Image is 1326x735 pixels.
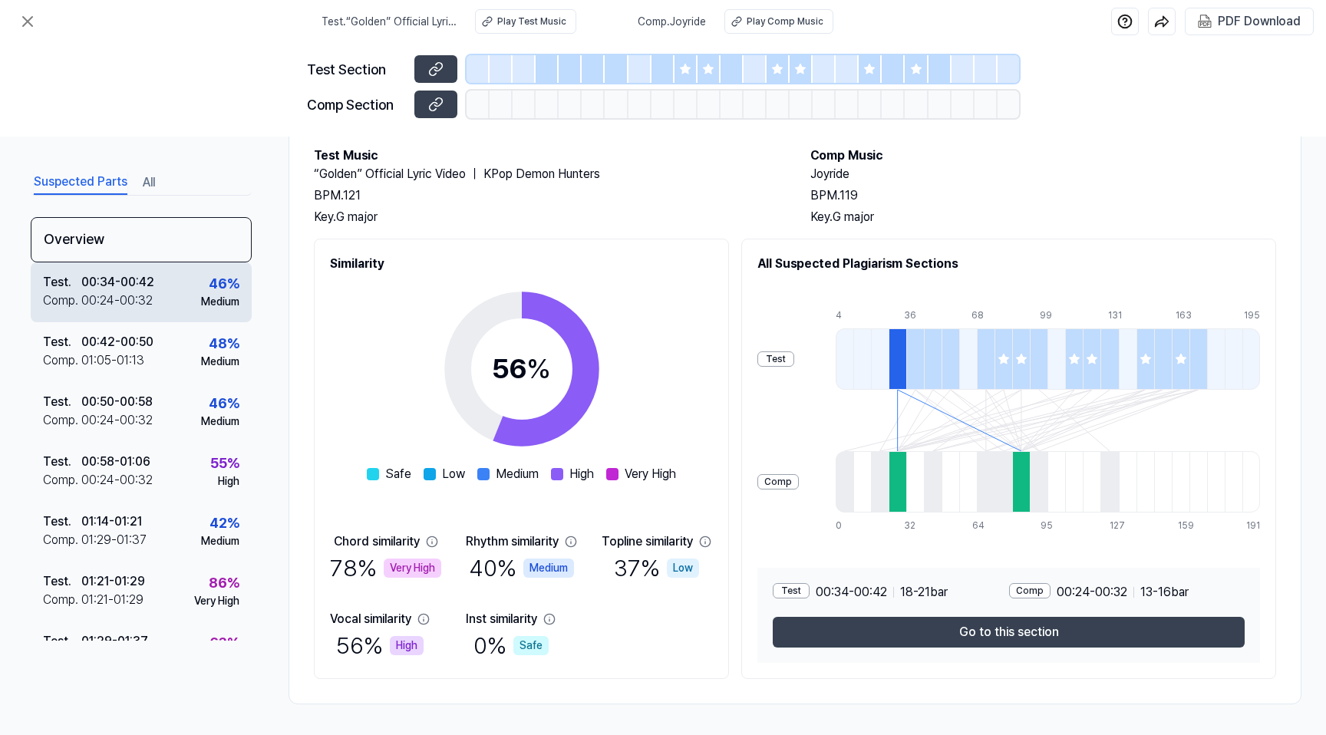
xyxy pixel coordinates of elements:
div: High [390,636,424,655]
div: 64 [972,519,990,532]
div: 55 % [210,453,239,473]
div: 56 [492,348,551,390]
div: Medium [201,294,239,310]
div: Medium [201,414,239,430]
h2: All Suspected Plagiarism Sections [757,255,1260,273]
div: 42 % [209,513,239,533]
div: Play Comp Music [747,15,823,28]
div: 163 [1176,308,1193,322]
h2: Comp Music [810,147,1276,165]
span: Comp . Joyride [638,14,706,30]
div: 01:21 - 01:29 [81,572,145,591]
div: 0 [836,519,853,532]
div: Overview [31,217,252,262]
div: 01:21 - 01:29 [81,591,143,609]
div: Play Test Music [497,15,566,28]
div: Medium [201,354,239,370]
div: Chord similarity [334,532,420,551]
div: 00:42 - 00:50 [81,333,153,351]
div: 00:24 - 00:32 [81,471,153,489]
button: Play Test Music [475,9,576,34]
button: Play Comp Music [724,9,833,34]
div: 00:50 - 00:58 [81,393,153,411]
div: 56 % [336,628,424,663]
span: Medium [496,465,539,483]
div: 131 [1108,308,1126,322]
div: BPM. 121 [314,186,780,205]
div: 00:24 - 00:32 [81,292,153,310]
span: Test . “Golden” Official Lyric Video ｜ KPop Demon Hunters [322,14,457,30]
button: Suspected Parts [34,170,127,195]
div: Topline similarity [602,532,693,551]
div: Test . [43,273,81,292]
div: Test [757,351,794,367]
div: 01:29 - 01:37 [81,632,148,651]
div: 01:05 - 01:13 [81,351,144,370]
div: Comp . [43,471,81,489]
div: BPM. 119 [810,186,1276,205]
div: 195 [1244,308,1260,322]
img: share [1154,14,1169,29]
div: Comp . [43,351,81,370]
div: 46 % [209,273,239,294]
div: Medium [201,533,239,549]
span: 00:34 - 00:42 [816,583,887,602]
div: 4 [836,308,853,322]
span: Safe [385,465,411,483]
h2: Joyride [810,165,1276,183]
div: 0 % [473,628,549,663]
div: Key. G major [810,208,1276,226]
img: help [1117,14,1133,29]
div: Comp [1009,583,1051,598]
div: Comp . [43,292,81,310]
h2: Similarity [330,255,713,273]
span: High [569,465,594,483]
div: 159 [1178,519,1196,532]
h2: Test Music [314,147,780,165]
button: Go to this section [773,617,1245,648]
button: All [143,170,155,195]
div: Comp Section [307,94,405,115]
img: PDF Download [1198,15,1212,28]
span: 00:24 - 00:32 [1057,583,1127,602]
div: 32 [904,519,922,532]
div: Inst similarity [466,610,537,628]
div: 00:58 - 01:06 [81,453,150,471]
div: Safe [513,636,549,655]
div: Test [773,583,810,598]
span: Low [442,465,465,483]
div: 48 % [209,333,239,354]
div: Very High [384,559,441,578]
div: Low [667,559,699,578]
div: Test . [43,453,81,471]
div: Test . [43,333,81,351]
div: 95 [1041,519,1058,532]
div: Key. G major [314,208,780,226]
div: PDF Download [1218,12,1301,31]
div: 78 % [330,551,441,585]
div: 191 [1246,519,1260,532]
div: 00:24 - 00:32 [81,411,153,430]
div: Test . [43,572,81,591]
div: Rhythm similarity [466,532,559,551]
div: Test . [43,513,81,531]
div: Very High [194,593,239,609]
div: 37 % [614,551,699,585]
button: PDF Download [1195,8,1304,35]
span: 13 - 16 bar [1140,583,1189,602]
div: Test Section [307,59,405,80]
div: 40 % [469,551,574,585]
div: High [218,473,239,489]
div: 127 [1110,519,1127,532]
div: 86 % [209,572,239,593]
span: Very High [625,465,676,483]
div: Vocal similarity [330,610,411,628]
div: Test . [43,632,81,651]
div: 68 [971,308,989,322]
div: 63 % [209,632,239,653]
div: 36 [904,308,922,322]
div: Test . [43,393,81,411]
div: 00:34 - 00:42 [81,273,154,292]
